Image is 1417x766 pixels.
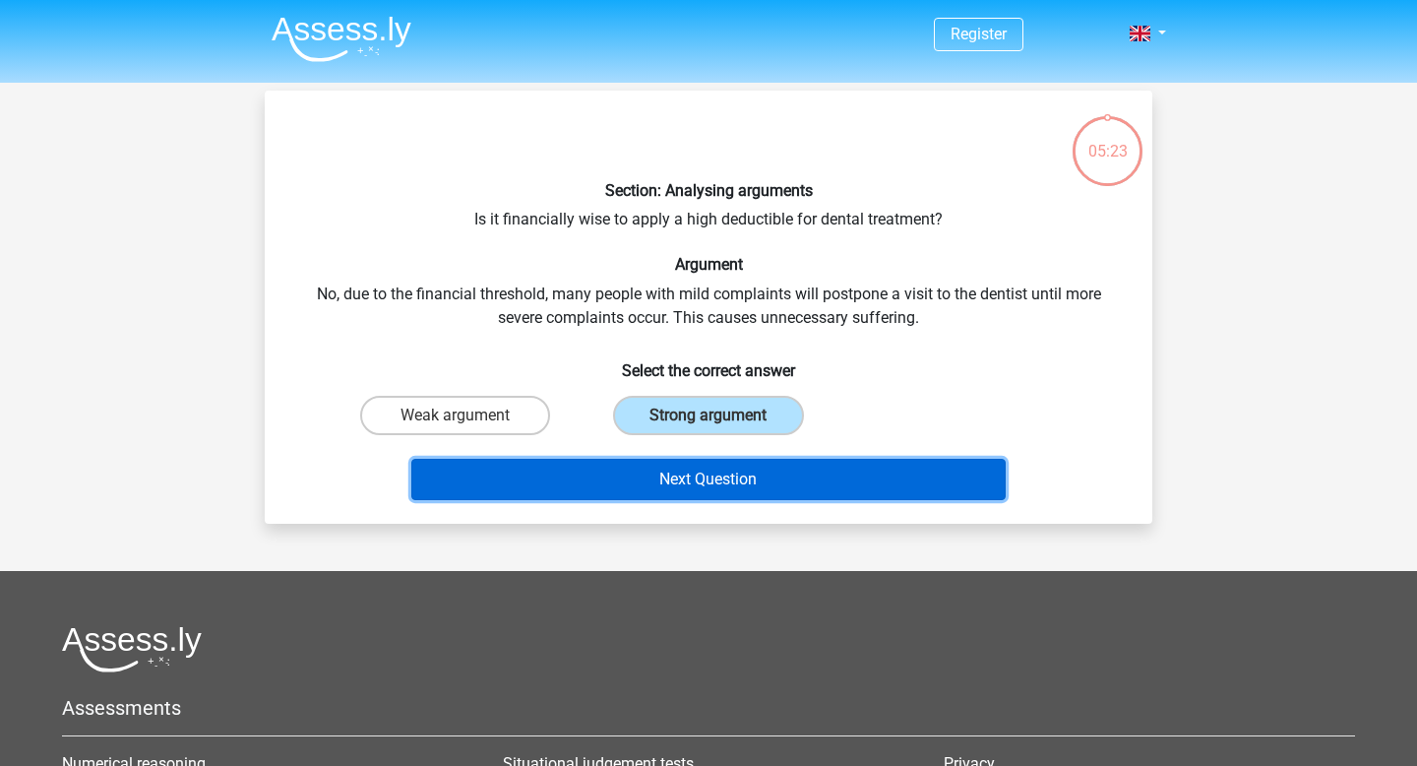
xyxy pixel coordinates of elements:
label: Strong argument [613,396,803,435]
h6: Select the correct answer [296,346,1121,380]
h6: Argument [296,255,1121,274]
img: Assessly logo [62,626,202,672]
img: Assessly [272,16,411,62]
h5: Assessments [62,696,1355,720]
label: Weak argument [360,396,550,435]
button: Next Question [411,459,1007,500]
div: 05:23 [1071,114,1144,163]
a: Register [951,25,1007,43]
h6: Section: Analysing arguments [296,181,1121,200]
div: Is it financially wise to apply a high deductible for dental treatment? No, due to the financial ... [273,106,1144,508]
